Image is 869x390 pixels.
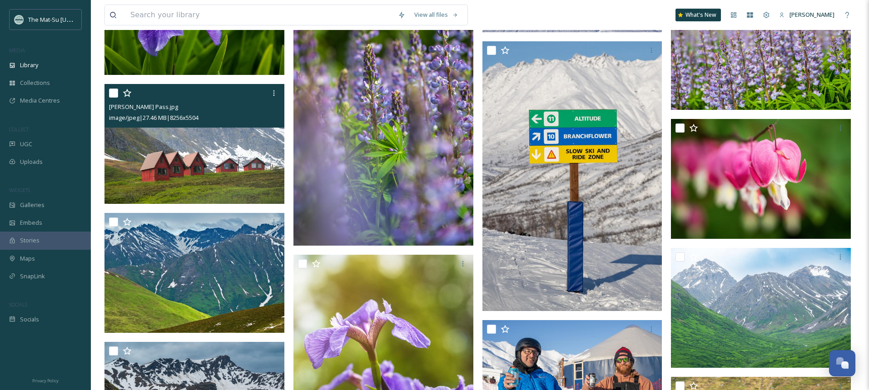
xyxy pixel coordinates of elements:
[15,15,24,24] img: Social_thumbnail.png
[829,350,855,376] button: Open Chat
[482,41,662,311] img: Skeetawk.jpg
[9,47,25,54] span: MEDIA
[20,79,50,87] span: Collections
[20,218,42,227] span: Embeds
[109,103,178,111] span: [PERSON_NAME] Pass.jpg
[20,158,43,166] span: Uploads
[20,140,32,148] span: UGC
[790,10,834,19] span: [PERSON_NAME]
[109,114,199,122] span: image/jpeg | 27.46 MB | 8256 x 5504
[32,378,59,384] span: Privacy Policy
[28,15,91,24] span: The Mat-Su [US_STATE]
[775,6,839,24] a: [PERSON_NAME]
[675,9,721,21] a: What's New
[20,315,39,324] span: Socials
[20,96,60,105] span: Media Centres
[410,6,463,24] a: View all files
[9,187,30,193] span: WIDGETS
[20,236,40,245] span: Stories
[20,254,35,263] span: Maps
[9,126,29,133] span: COLLECT
[20,61,38,69] span: Library
[9,301,27,308] span: SOCIALS
[126,5,393,25] input: Search your library
[104,84,284,204] img: Hatcher Pass.jpg
[671,248,851,368] img: Hatcher Pass.jpg
[32,375,59,385] a: Privacy Policy
[104,213,284,333] img: Hatcher Pass.jpg
[20,201,45,209] span: Galleries
[671,119,851,239] img: Wildflowers.jpg
[20,272,45,281] span: SnapLink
